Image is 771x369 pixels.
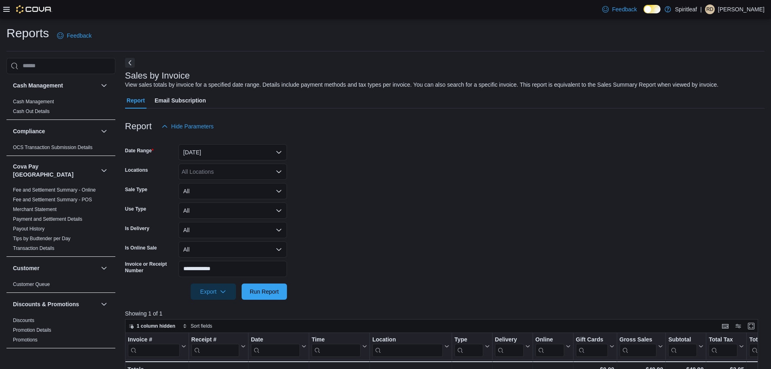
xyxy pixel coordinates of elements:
input: Dark Mode [644,5,661,13]
span: Promotion Details [13,327,51,333]
span: Payout History [13,226,45,232]
button: Customer [13,264,98,272]
span: Cash Management [13,98,54,105]
p: | [700,4,702,14]
div: Total Tax [709,336,737,356]
div: Gross Sales [619,336,656,343]
label: Invoice or Receipt Number [125,261,175,274]
button: All [178,222,287,238]
a: Customer Queue [13,282,50,287]
button: Time [312,336,367,356]
a: Feedback [54,28,95,44]
span: Promotions [13,337,38,343]
button: Cova Pay [GEOGRAPHIC_DATA] [13,162,98,179]
button: Cova Pay [GEOGRAPHIC_DATA] [99,166,109,175]
h3: Cash Management [13,81,63,90]
button: 1 column hidden [125,321,178,331]
button: Cash Management [99,81,109,90]
div: Location [372,336,443,343]
label: Date Range [125,147,154,154]
button: Run Report [242,284,287,300]
div: Online [535,336,564,343]
button: Discounts & Promotions [13,300,98,308]
div: Gross Sales [619,336,656,356]
button: Type [455,336,490,356]
div: Type [455,336,483,356]
span: Feedback [612,5,637,13]
span: Run Report [250,288,279,296]
div: Gift Cards [576,336,608,343]
a: Fee and Settlement Summary - Online [13,187,96,193]
label: Is Online Sale [125,245,157,251]
button: Keyboard shortcuts [720,321,730,331]
button: Cash Management [13,81,98,90]
button: All [178,203,287,219]
button: Hide Parameters [158,118,217,134]
button: Compliance [13,127,98,135]
div: Subtotal [668,336,697,343]
span: Tips by Budtender per Day [13,235,70,242]
div: Location [372,336,443,356]
a: Feedback [599,1,640,17]
a: Cash Out Details [13,109,50,114]
span: Feedback [67,32,91,40]
button: Location [372,336,449,356]
h3: Sales by Invoice [125,71,190,81]
div: Subtotal [668,336,697,356]
div: Date [251,336,300,343]
h3: Customer [13,264,39,272]
button: Sort fields [179,321,215,331]
span: Email Subscription [155,92,206,109]
h3: Report [125,122,152,131]
div: Time [312,336,361,343]
a: Payment and Settlement Details [13,216,82,222]
span: Hide Parameters [171,122,214,130]
a: Fee and Settlement Summary - POS [13,197,92,203]
span: RD [706,4,713,14]
div: Ravi D [705,4,715,14]
div: Total Tax [709,336,737,343]
span: Merchant Statement [13,206,57,213]
a: Transaction Details [13,245,54,251]
button: Delivery [495,336,530,356]
div: Discounts & Promotions [6,316,115,348]
div: Delivery [495,336,524,343]
button: Next [125,58,135,68]
button: Display options [733,321,743,331]
p: Showing 1 of 1 [125,309,765,318]
div: Type [455,336,483,343]
a: Merchant Statement [13,207,57,212]
span: Report [127,92,145,109]
button: Total Tax [709,336,744,356]
h1: Reports [6,25,49,41]
p: [PERSON_NAME] [718,4,765,14]
button: Gift Cards [576,336,614,356]
button: Open list of options [276,169,282,175]
button: Customer [99,263,109,273]
h3: Compliance [13,127,45,135]
div: Cash Management [6,97,115,119]
button: Date [251,336,306,356]
button: Export [191,284,236,300]
button: Online [535,336,571,356]
a: Discounts [13,318,34,323]
div: Cova Pay [GEOGRAPHIC_DATA] [6,185,115,256]
div: Gift Card Sales [576,336,608,356]
button: Gross Sales [619,336,663,356]
a: Cash Management [13,99,54,105]
button: Compliance [99,126,109,136]
span: Cash Out Details [13,108,50,115]
span: Export [195,284,231,300]
span: Fee and Settlement Summary - POS [13,196,92,203]
div: Compliance [6,143,115,156]
span: OCS Transaction Submission Details [13,144,93,151]
button: Invoice # [128,336,186,356]
div: Invoice # [128,336,180,356]
a: Tips by Budtender per Day [13,236,70,241]
button: All [178,183,287,199]
div: Online [535,336,564,356]
h3: Discounts & Promotions [13,300,79,308]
